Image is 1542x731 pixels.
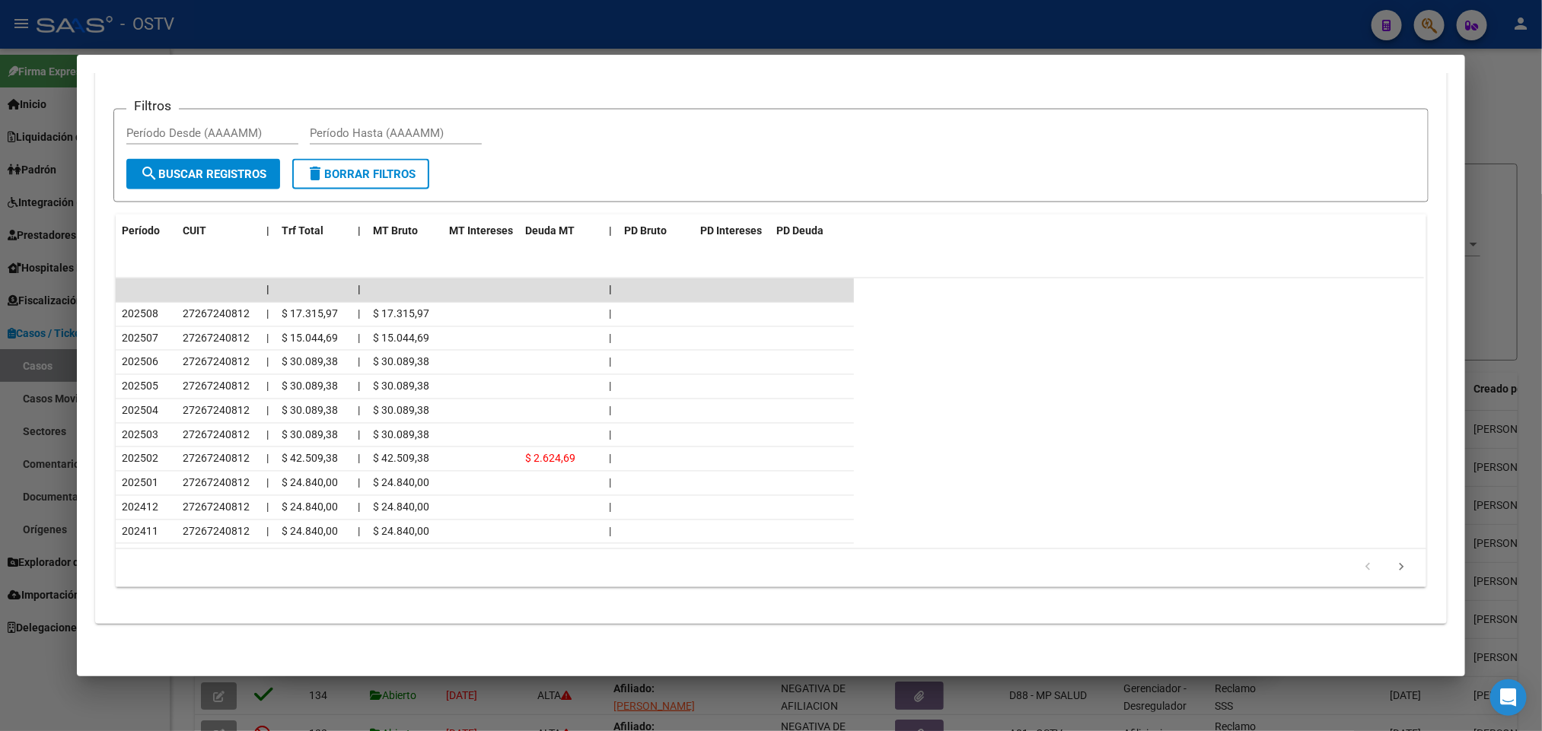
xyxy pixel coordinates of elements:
[266,526,269,538] span: |
[373,429,429,441] span: $ 30.089,38
[609,332,611,345] span: |
[352,215,367,247] datatable-header-cell: |
[122,501,158,513] span: 202412
[183,453,250,465] span: 27267240812
[183,429,250,441] span: 27267240812
[609,405,611,417] span: |
[306,167,416,181] span: Borrar Filtros
[282,332,338,345] span: $ 15.044,69
[266,332,269,345] span: |
[358,429,360,441] span: |
[358,380,360,393] span: |
[609,380,611,393] span: |
[1354,560,1383,577] a: go to previous page
[373,380,429,393] span: $ 30.089,38
[373,477,429,489] span: $ 24.840,00
[443,215,519,247] datatable-header-cell: MT Intereses
[116,215,177,247] datatable-header-cell: Período
[282,224,323,237] span: Trf Total
[358,405,360,417] span: |
[122,405,158,417] span: 202504
[183,380,250,393] span: 27267240812
[358,477,360,489] span: |
[292,159,429,189] button: Borrar Filtros
[266,308,269,320] span: |
[183,405,250,417] span: 27267240812
[358,308,360,320] span: |
[449,224,513,237] span: MT Intereses
[776,224,824,237] span: PD Deuda
[122,356,158,368] span: 202506
[1387,560,1416,577] a: go to next page
[266,356,269,368] span: |
[306,164,324,183] mat-icon: delete
[609,501,611,513] span: |
[358,453,360,465] span: |
[282,429,338,441] span: $ 30.089,38
[373,405,429,417] span: $ 30.089,38
[358,284,361,296] span: |
[126,97,179,114] h3: Filtros
[358,224,361,237] span: |
[122,380,158,393] span: 202505
[282,356,338,368] span: $ 30.089,38
[358,356,360,368] span: |
[624,224,667,237] span: PD Bruto
[373,224,418,237] span: MT Bruto
[183,501,250,513] span: 27267240812
[358,501,360,513] span: |
[282,501,338,513] span: $ 24.840,00
[700,224,762,237] span: PD Intereses
[266,453,269,465] span: |
[183,526,250,538] span: 27267240812
[367,215,443,247] datatable-header-cell: MT Bruto
[183,224,206,237] span: CUIT
[282,526,338,538] span: $ 24.840,00
[525,224,575,237] span: Deuda MT
[122,526,158,538] span: 202411
[373,356,429,368] span: $ 30.089,38
[609,453,611,465] span: |
[618,215,694,247] datatable-header-cell: PD Bruto
[609,526,611,538] span: |
[519,215,603,247] datatable-header-cell: Deuda MT
[373,526,429,538] span: $ 24.840,00
[183,356,250,368] span: 27267240812
[122,308,158,320] span: 202508
[282,477,338,489] span: $ 24.840,00
[373,453,429,465] span: $ 42.509,38
[266,429,269,441] span: |
[1490,679,1527,716] div: Open Intercom Messenger
[770,215,854,247] datatable-header-cell: PD Deuda
[525,453,575,465] span: $ 2.624,69
[126,159,280,189] button: Buscar Registros
[282,405,338,417] span: $ 30.089,38
[282,453,338,465] span: $ 42.509,38
[122,477,158,489] span: 202501
[609,429,611,441] span: |
[373,501,429,513] span: $ 24.840,00
[603,215,618,247] datatable-header-cell: |
[266,501,269,513] span: |
[266,284,269,296] span: |
[609,308,611,320] span: |
[260,215,276,247] datatable-header-cell: |
[373,308,429,320] span: $ 17.315,97
[266,477,269,489] span: |
[183,332,250,345] span: 27267240812
[282,308,338,320] span: $ 17.315,97
[609,477,611,489] span: |
[140,164,158,183] mat-icon: search
[122,332,158,345] span: 202507
[140,167,266,181] span: Buscar Registros
[122,224,160,237] span: Período
[609,224,612,237] span: |
[694,215,770,247] datatable-header-cell: PD Intereses
[609,284,612,296] span: |
[122,429,158,441] span: 202503
[266,380,269,393] span: |
[266,224,269,237] span: |
[276,215,352,247] datatable-header-cell: Trf Total
[183,477,250,489] span: 27267240812
[122,453,158,465] span: 202502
